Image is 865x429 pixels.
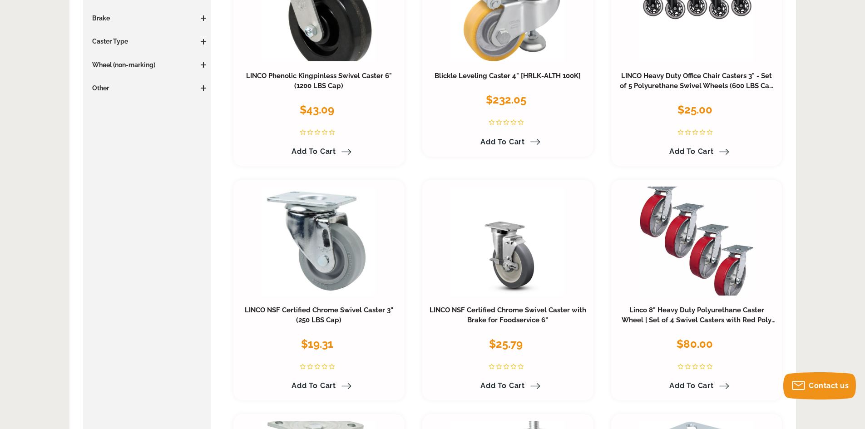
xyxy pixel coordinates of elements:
[300,103,334,116] span: $43.09
[475,378,540,394] a: Add to Cart
[292,381,336,390] span: Add to Cart
[669,381,714,390] span: Add to Cart
[475,134,540,150] a: Add to Cart
[88,14,207,23] h3: Brake
[669,147,714,156] span: Add to Cart
[620,72,774,100] a: LINCO Heavy Duty Office Chair Casters 3" - Set of 5 Polyurethane Swivel Wheels (600 LBS Cap Combi...
[88,37,207,46] h3: Caster Type
[246,72,392,90] a: LINCO Phenolic Kingpinless Swivel Caster 6" (1200 LBS Cap)
[809,381,849,390] span: Contact us
[489,337,523,350] span: $25.79
[88,84,207,93] h3: Other
[480,138,525,146] span: Add to Cart
[286,378,351,394] a: Add to Cart
[783,372,856,399] button: Contact us
[486,93,526,106] span: $232.05
[88,60,207,69] h3: Wheel (non-marking)
[245,306,393,324] a: LINCO NSF Certified Chrome Swivel Caster 3" (250 LBS Cap)
[286,144,351,159] a: Add to Cart
[664,144,729,159] a: Add to Cart
[664,378,729,394] a: Add to Cart
[435,72,581,80] a: Blickle Leveling Caster 4" [HRLK-ALTH 100K]
[292,147,336,156] span: Add to Cart
[430,306,586,324] a: LINCO NSF Certified Chrome Swivel Caster with Brake for Foodservice 6"
[622,306,776,334] a: Linco 8" Heavy Duty Polyurethane Caster Wheel | Set of 4 Swivel Casters with Red Poly on Cast Iro...
[301,337,333,350] span: $19.31
[480,381,525,390] span: Add to Cart
[677,337,713,350] span: $80.00
[677,103,712,116] span: $25.00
